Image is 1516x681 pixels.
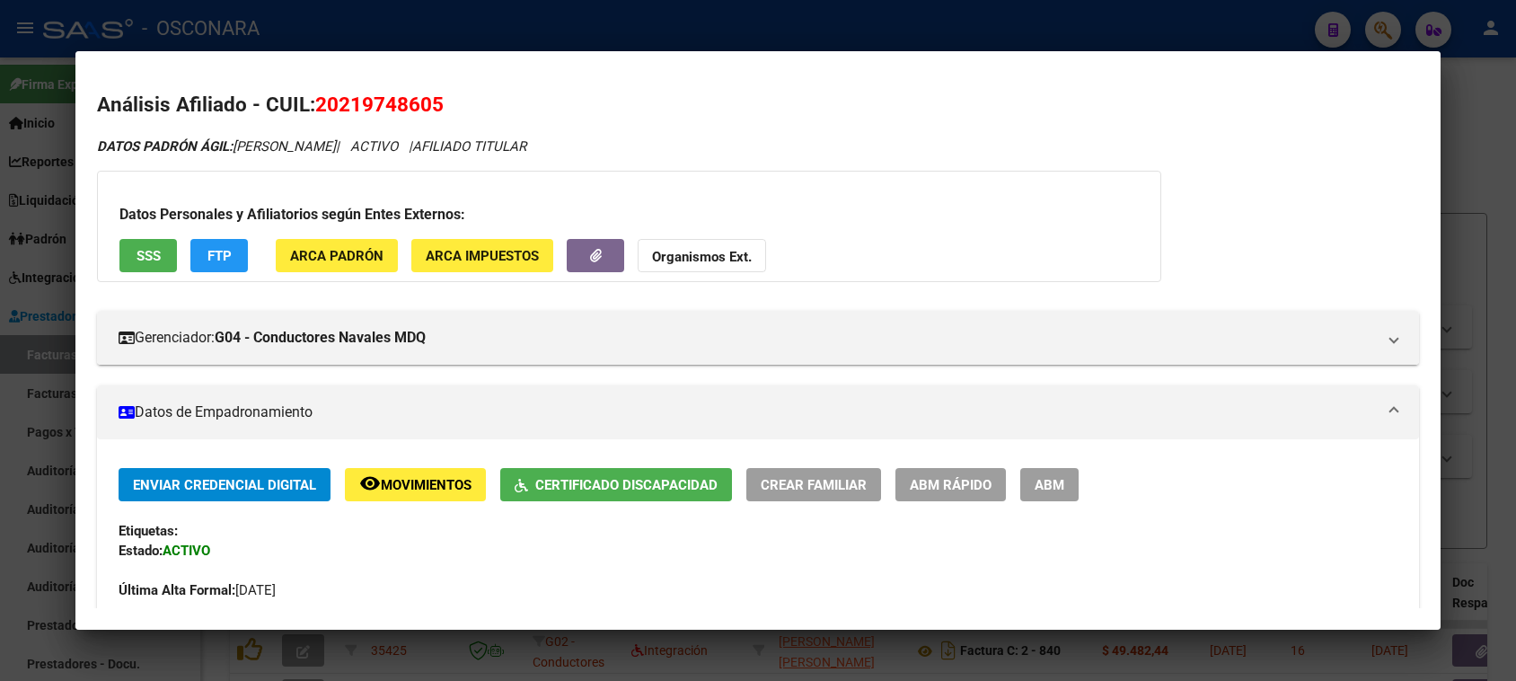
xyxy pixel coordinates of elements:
[412,138,526,155] span: AFILIADO TITULAR
[163,543,210,559] strong: ACTIVO
[119,523,178,539] strong: Etiquetas:
[119,402,1375,423] mat-panel-title: Datos de Empadronamiento
[761,477,867,493] span: Crear Familiar
[535,477,718,493] span: Certificado Discapacidad
[276,239,398,272] button: ARCA Padrón
[746,468,881,501] button: Crear Familiar
[97,385,1418,439] mat-expansion-panel-header: Datos de Empadronamiento
[97,311,1418,365] mat-expansion-panel-header: Gerenciador:G04 - Conductores Navales MDQ
[119,239,177,272] button: SSS
[315,93,444,116] span: 20219748605
[910,477,992,493] span: ABM Rápido
[1020,468,1079,501] button: ABM
[133,477,316,493] span: Enviar Credencial Digital
[207,248,232,264] span: FTP
[97,138,336,155] span: [PERSON_NAME]
[500,468,732,501] button: Certificado Discapacidad
[119,204,1139,226] h3: Datos Personales y Afiliatorios según Entes Externos:
[97,138,233,155] strong: DATOS PADRÓN ÁGIL:
[895,468,1006,501] button: ABM Rápido
[290,248,383,264] span: ARCA Padrón
[1455,620,1498,663] iframe: Intercom live chat
[119,582,235,598] strong: Última Alta Formal:
[119,582,276,598] span: [DATE]
[359,473,381,494] mat-icon: remove_red_eye
[1035,477,1064,493] span: ABM
[190,239,248,272] button: FTP
[638,239,766,272] button: Organismos Ext.
[345,468,486,501] button: Movimientos
[426,248,539,264] span: ARCA Impuestos
[381,477,472,493] span: Movimientos
[97,90,1418,120] h2: Análisis Afiliado - CUIL:
[652,249,752,265] strong: Organismos Ext.
[411,239,553,272] button: ARCA Impuestos
[119,327,1375,349] mat-panel-title: Gerenciador:
[97,138,526,155] i: | ACTIVO |
[119,543,163,559] strong: Estado:
[119,468,331,501] button: Enviar Credencial Digital
[137,248,161,264] span: SSS
[215,327,426,349] strong: G04 - Conductores Navales MDQ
